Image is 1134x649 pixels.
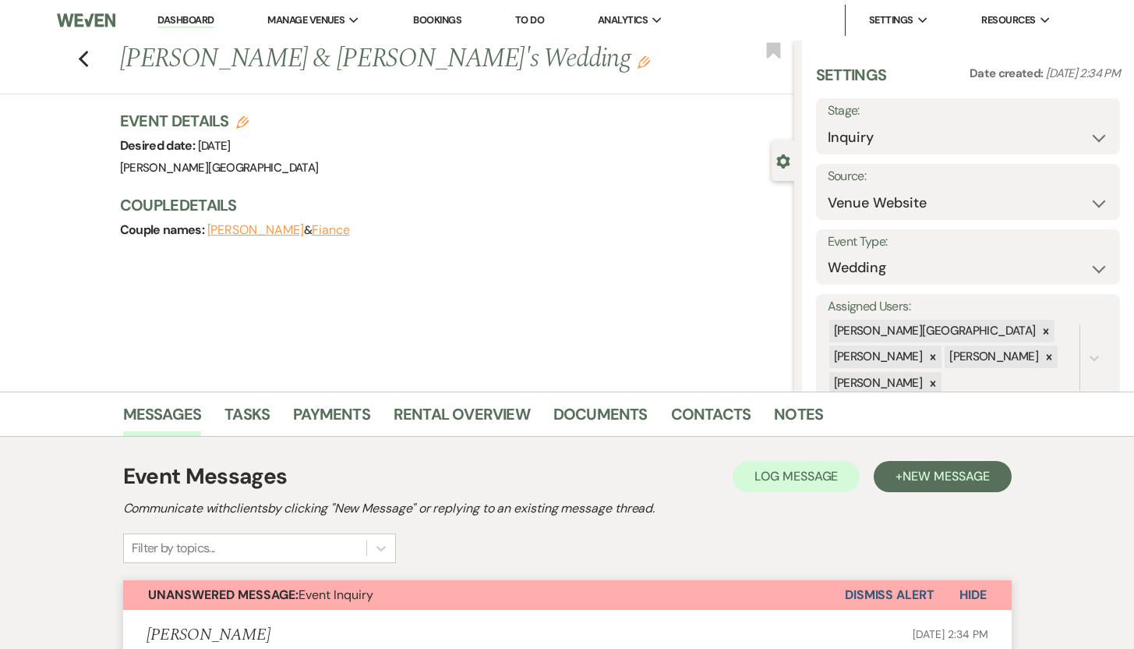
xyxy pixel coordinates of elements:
button: Log Message [733,461,860,492]
a: Tasks [224,402,270,436]
strong: Unanswered Message: [148,587,299,603]
span: Manage Venues [267,12,344,28]
button: Dismiss Alert [845,580,934,610]
a: To Do [515,13,544,27]
h3: Settings [816,64,887,98]
div: [PERSON_NAME][GEOGRAPHIC_DATA] [829,320,1038,342]
button: Unanswered Message:Event Inquiry [123,580,845,610]
span: Analytics [598,12,648,28]
button: Fiance [312,224,350,236]
div: [PERSON_NAME] [829,346,925,368]
span: Date created: [970,66,1046,81]
h2: Communicate with clients by clicking "New Message" or replying to an existing message thread. [123,499,1012,518]
a: Documents [553,402,648,436]
a: Contacts [671,402,751,436]
span: Log Message [754,468,838,484]
span: Resources [981,12,1035,28]
h3: Event Details [120,110,319,132]
span: Desired date: [120,137,198,154]
h1: Event Messages [123,460,288,493]
span: [PERSON_NAME][GEOGRAPHIC_DATA] [120,160,319,176]
a: Bookings [413,13,461,27]
span: Couple names: [120,222,207,238]
a: Messages [123,402,202,436]
button: Close lead details [776,153,790,168]
img: Weven Logo [57,4,115,37]
h5: [PERSON_NAME] [147,626,270,645]
span: & [207,222,350,238]
h3: Couple Details [120,194,779,216]
button: [PERSON_NAME] [207,224,304,236]
a: Notes [774,402,823,436]
span: Event Inquiry [148,587,373,603]
a: Rental Overview [394,402,530,436]
div: [PERSON_NAME] [945,346,1040,368]
h1: [PERSON_NAME] & [PERSON_NAME]'s Wedding [120,41,653,78]
div: Filter by topics... [132,539,215,558]
span: Settings [869,12,913,28]
a: Dashboard [157,13,214,28]
div: [PERSON_NAME] [829,372,925,395]
span: [DATE] 2:34 PM [913,627,987,641]
label: Stage: [828,100,1109,122]
span: [DATE] [198,138,231,154]
span: [DATE] 2:34 PM [1046,66,1120,81]
label: Event Type: [828,231,1109,254]
span: Hide [959,587,987,603]
a: Payments [293,402,370,436]
label: Assigned Users: [828,296,1109,318]
span: New Message [903,468,989,484]
label: Source: [828,165,1109,188]
button: +New Message [874,461,1011,492]
button: Hide [934,580,1012,610]
button: Edit [638,55,650,69]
